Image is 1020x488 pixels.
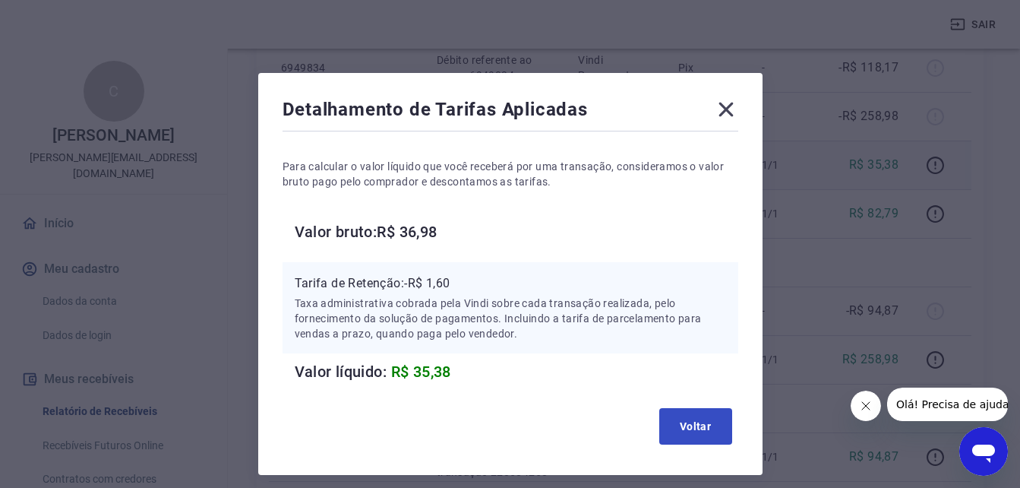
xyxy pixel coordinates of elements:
[887,388,1008,421] iframe: Mensagem da empresa
[959,427,1008,476] iframe: Botão para abrir a janela de mensagens
[295,220,738,244] h6: Valor bruto: R$ 36,98
[659,408,732,445] button: Voltar
[851,391,881,421] iframe: Fechar mensagem
[283,97,738,128] div: Detalhamento de Tarifas Aplicadas
[391,363,451,381] span: R$ 35,38
[295,360,738,384] h6: Valor líquido:
[295,274,726,293] p: Tarifa de Retenção: -R$ 1,60
[283,159,738,189] p: Para calcular o valor líquido que você receberá por uma transação, consideramos o valor bruto pag...
[9,11,128,23] span: Olá! Precisa de ajuda?
[295,296,726,341] p: Taxa administrativa cobrada pela Vindi sobre cada transação realizada, pelo fornecimento da soluç...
